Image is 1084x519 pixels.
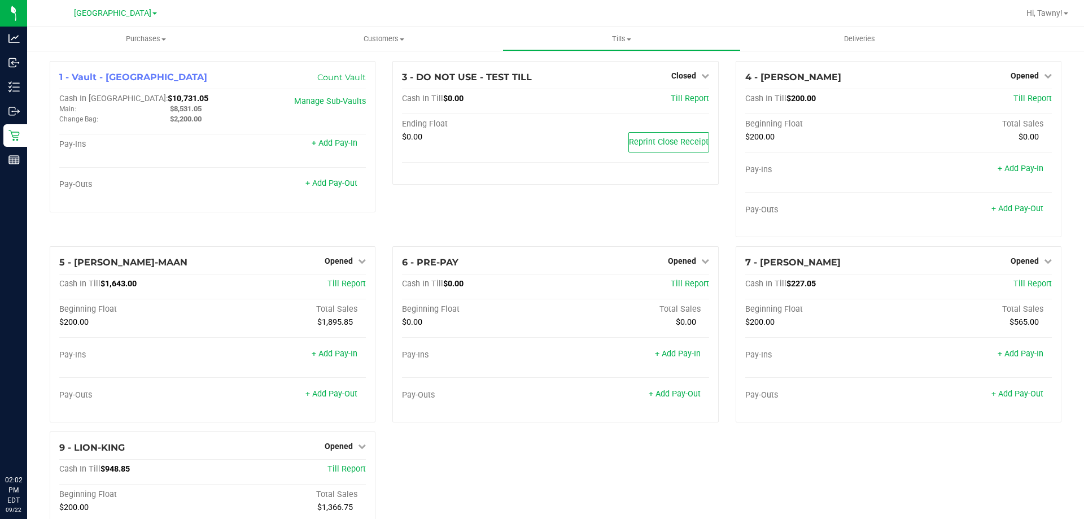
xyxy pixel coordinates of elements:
a: Tills [502,27,740,51]
div: Total Sales [898,119,1052,129]
a: + Add Pay-Out [991,389,1043,399]
span: $948.85 [100,464,130,474]
span: 5 - [PERSON_NAME]-MAAN [59,257,187,268]
span: 4 - [PERSON_NAME] [745,72,841,82]
span: 7 - [PERSON_NAME] [745,257,841,268]
a: Purchases [27,27,265,51]
a: + Add Pay-Out [991,204,1043,213]
span: $1,895.85 [317,317,353,327]
a: + Add Pay-Out [305,178,357,188]
span: Till Report [327,279,366,289]
span: $1,366.75 [317,503,353,512]
div: Pay-Ins [745,350,899,360]
button: Reprint Close Receipt [628,132,709,152]
span: Cash In Till [402,279,443,289]
a: Customers [265,27,502,51]
span: Opened [668,256,696,265]
a: + Add Pay-In [998,164,1043,173]
span: $10,731.05 [168,94,208,103]
span: Closed [671,71,696,80]
span: Cash In [GEOGRAPHIC_DATA]: [59,94,168,103]
div: Total Sales [556,304,709,315]
div: Pay-Ins [59,350,213,360]
span: $200.00 [745,317,775,327]
div: Pay-Outs [59,180,213,190]
div: Beginning Float [402,304,556,315]
p: 02:02 PM EDT [5,475,22,505]
span: $200.00 [59,503,89,512]
div: Total Sales [213,304,366,315]
div: Beginning Float [59,490,213,500]
inline-svg: Retail [8,130,20,141]
span: $200.00 [786,94,816,103]
span: $565.00 [1009,317,1039,327]
span: $0.00 [443,94,464,103]
span: Customers [265,34,502,44]
a: + Add Pay-Out [305,389,357,399]
div: Beginning Float [745,119,899,129]
p: 09/22 [5,505,22,514]
span: Purchases [27,34,265,44]
span: $0.00 [676,317,696,327]
a: Till Report [671,94,709,103]
a: + Add Pay-In [998,349,1043,359]
span: $200.00 [59,317,89,327]
span: Main: [59,105,76,113]
a: Manage Sub-Vaults [294,97,366,106]
div: Pay-Ins [59,139,213,150]
div: Pay-Outs [745,390,899,400]
div: Pay-Outs [402,390,556,400]
span: Cash In Till [59,279,100,289]
div: Ending Float [402,119,556,129]
span: $0.00 [402,132,422,142]
a: + Add Pay-In [312,138,357,148]
inline-svg: Outbound [8,106,20,117]
span: Tills [503,34,740,44]
span: $227.05 [786,279,816,289]
span: Reprint Close Receipt [629,137,709,147]
div: Pay-Ins [402,350,556,360]
span: $0.00 [443,279,464,289]
a: Till Report [327,464,366,474]
inline-svg: Inventory [8,81,20,93]
span: Cash In Till [745,94,786,103]
span: Hi, Tawny! [1026,8,1063,18]
a: + Add Pay-Out [649,389,701,399]
a: + Add Pay-In [655,349,701,359]
span: $2,200.00 [170,115,202,123]
div: Pay-Ins [745,165,899,175]
span: Opened [1011,71,1039,80]
a: Till Report [1013,94,1052,103]
span: Change Bag: [59,115,98,123]
span: Deliveries [829,34,890,44]
span: $200.00 [745,132,775,142]
div: Total Sales [213,490,366,500]
a: + Add Pay-In [312,349,357,359]
span: $1,643.00 [100,279,137,289]
div: Beginning Float [59,304,213,315]
span: Cash In Till [745,279,786,289]
span: 3 - DO NOT USE - TEST TILL [402,72,532,82]
a: Till Report [671,279,709,289]
span: 9 - LION-KING [59,442,125,453]
a: Count Vault [317,72,366,82]
inline-svg: Inbound [8,57,20,68]
span: 1 - Vault - [GEOGRAPHIC_DATA] [59,72,207,82]
span: $0.00 [1019,132,1039,142]
div: Pay-Outs [745,205,899,215]
a: Till Report [1013,279,1052,289]
span: Opened [1011,256,1039,265]
div: Pay-Outs [59,390,213,400]
div: Total Sales [898,304,1052,315]
span: Opened [325,256,353,265]
span: [GEOGRAPHIC_DATA] [74,8,151,18]
inline-svg: Reports [8,154,20,165]
span: Cash In Till [402,94,443,103]
a: Deliveries [741,27,978,51]
span: $8,531.05 [170,104,202,113]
